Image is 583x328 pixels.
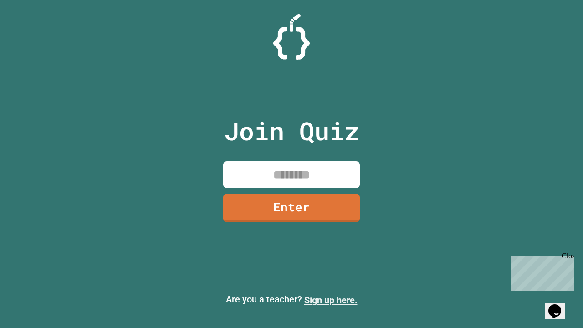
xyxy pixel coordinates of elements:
div: Chat with us now!Close [4,4,63,58]
p: Join Quiz [224,112,359,150]
p: Are you a teacher? [7,292,576,307]
a: Sign up here. [304,295,358,306]
img: Logo.svg [273,14,310,60]
iframe: chat widget [507,252,574,291]
iframe: chat widget [545,292,574,319]
a: Enter [223,194,360,222]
